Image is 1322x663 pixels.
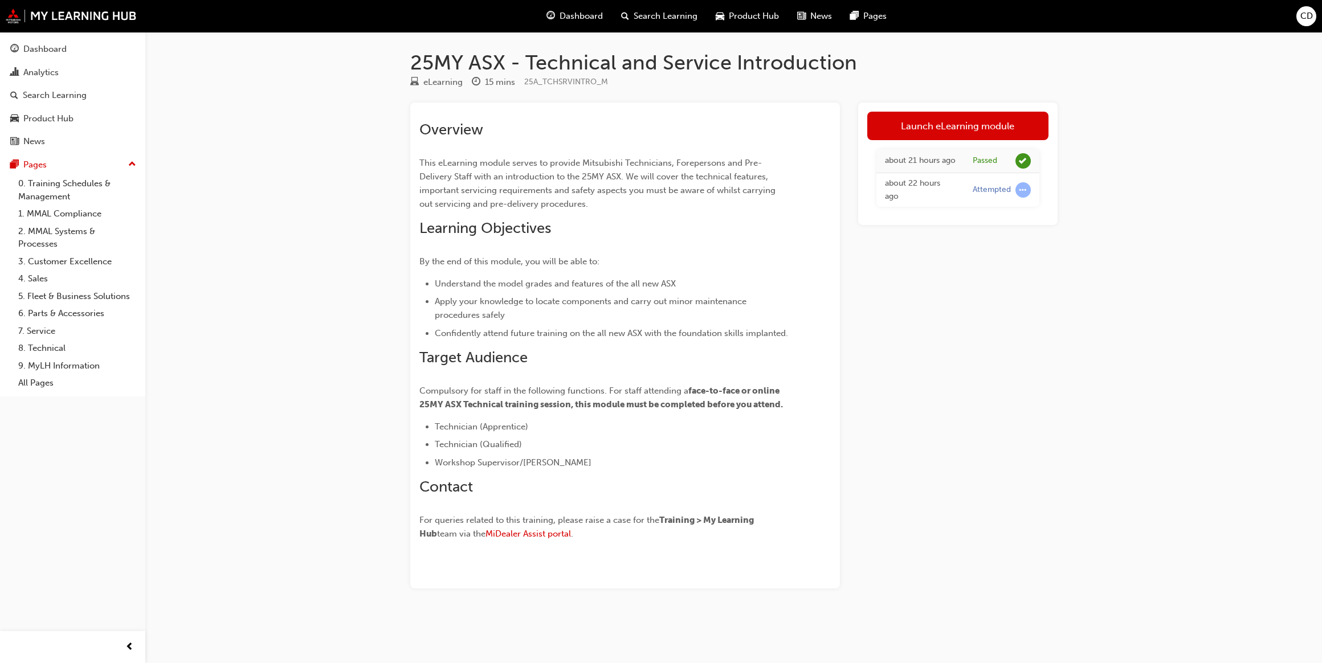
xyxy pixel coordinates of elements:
[546,9,555,23] span: guage-icon
[435,439,522,449] span: Technician (Qualified)
[410,75,463,89] div: Type
[423,76,463,89] div: eLearning
[410,77,419,88] span: learningResourceType_ELEARNING-icon
[10,137,19,147] span: news-icon
[885,154,956,167] div: Tue Sep 23 2025 21:48:28 GMT+1000 (Australian Eastern Standard Time)
[14,270,141,288] a: 4. Sales
[810,10,832,23] span: News
[5,62,141,83] a: Analytics
[419,515,659,525] span: For queries related to this training, please raise a case for the
[5,108,141,129] a: Product Hub
[621,9,629,23] span: search-icon
[419,478,473,496] span: Contact
[485,529,571,539] a: MiDealer Assist portal
[1015,182,1031,198] span: learningRecordVerb_ATTEMPT-icon
[23,112,74,125] div: Product Hub
[867,112,1048,140] a: Launch eLearning module
[863,10,887,23] span: Pages
[419,386,783,410] span: face-to-face or online 25MY ASX Technical training session, this module must be completed before ...
[5,36,141,154] button: DashboardAnalyticsSearch LearningProduct HubNews
[435,457,591,468] span: Workshop Supervisor/[PERSON_NAME]
[5,39,141,60] a: Dashboard
[128,157,136,172] span: up-icon
[23,43,67,56] div: Dashboard
[850,9,859,23] span: pages-icon
[885,177,956,203] div: Tue Sep 23 2025 21:34:41 GMT+1000 (Australian Eastern Standard Time)
[707,5,788,28] a: car-iconProduct Hub
[1300,10,1313,23] span: CD
[419,121,483,138] span: Overview
[10,160,19,170] span: pages-icon
[10,114,19,124] span: car-icon
[419,349,528,366] span: Target Audience
[14,223,141,253] a: 2. MMAL Systems & Processes
[634,10,697,23] span: Search Learning
[524,77,608,87] span: Learning resource code
[14,175,141,205] a: 0. Training Schedules & Management
[437,529,485,539] span: team via the
[472,75,515,89] div: Duration
[419,515,756,539] span: Training > My Learning Hub
[14,305,141,322] a: 6. Parts & Accessories
[716,9,724,23] span: car-icon
[410,50,1058,75] h1: 25MY ASX - Technical and Service Introduction
[6,9,137,23] img: mmal
[14,253,141,271] a: 3. Customer Excellence
[23,89,87,102] div: Search Learning
[23,135,45,148] div: News
[5,131,141,152] a: News
[435,421,528,432] span: Technician (Apprentice)
[5,85,141,106] a: Search Learning
[1296,6,1316,26] button: CD
[973,185,1011,195] div: Attempted
[14,339,141,357] a: 8. Technical
[435,279,676,289] span: Understand the model grades and features of the all new ASX
[472,77,480,88] span: clock-icon
[14,322,141,340] a: 7. Service
[23,66,59,79] div: Analytics
[419,219,551,237] span: Learning Objectives
[419,386,688,396] span: Compulsory for staff in the following functions. For staff attending a
[788,5,841,28] a: news-iconNews
[14,374,141,392] a: All Pages
[419,256,599,267] span: By the end of this module, you will be able to:
[435,296,749,320] span: Apply your knowledge to locate components and carry out minor maintenance procedures safely
[560,10,603,23] span: Dashboard
[10,68,19,78] span: chart-icon
[537,5,612,28] a: guage-iconDashboard
[5,154,141,175] button: Pages
[14,205,141,223] a: 1. MMAL Compliance
[729,10,779,23] span: Product Hub
[125,640,134,654] span: prev-icon
[23,158,47,171] div: Pages
[14,288,141,305] a: 5. Fleet & Business Solutions
[612,5,707,28] a: search-iconSearch Learning
[973,155,997,166] div: Passed
[435,328,788,338] span: Confidently attend future training on the all new ASX with the foundation skills implanted.
[1015,153,1031,169] span: learningRecordVerb_PASS-icon
[14,357,141,375] a: 9. MyLH Information
[841,5,896,28] a: pages-iconPages
[10,44,19,55] span: guage-icon
[485,76,515,89] div: 15 mins
[797,9,806,23] span: news-icon
[571,529,573,539] span: .
[10,91,18,101] span: search-icon
[419,158,778,209] span: This eLearning module serves to provide Mitsubishi Technicians, Forepersons and Pre-Delivery Staf...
